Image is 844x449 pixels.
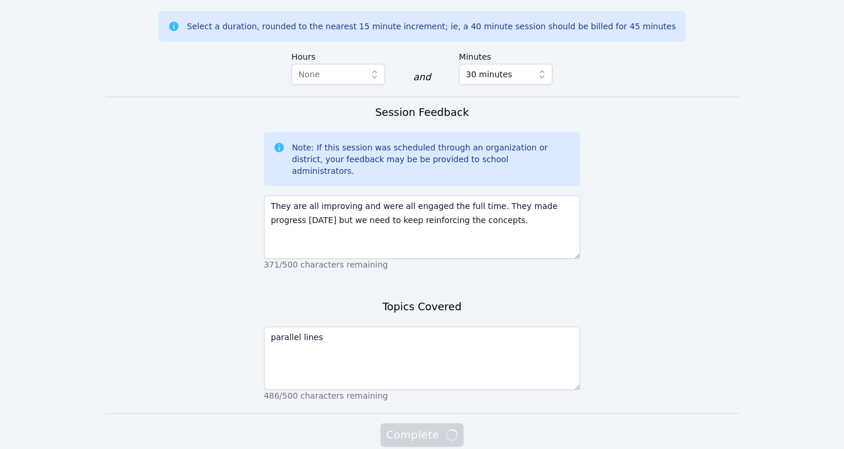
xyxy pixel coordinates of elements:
div: Note: If this session was scheduled through an organization or district, your feedback may be be ... [292,142,571,177]
label: Minutes [459,46,553,64]
button: 30 minutes [459,64,553,85]
button: Complete [380,423,464,447]
div: and [413,70,431,84]
p: 486/500 characters remaining [264,390,581,402]
label: Hours [291,46,385,64]
h3: Topics Covered [382,299,461,315]
span: None [299,70,320,79]
span: Complete [386,427,458,443]
textarea: parallel lines [264,327,581,390]
p: 371/500 characters remaining [264,259,581,270]
div: Select a duration, rounded to the nearest 15 minute increment; ie, a 40 minute session should be ... [187,20,675,32]
span: 30 minutes [466,67,512,81]
textarea: They are all improving and were all engaged the full time. They made progress [DATE] but we need ... [264,196,581,259]
button: None [291,64,385,85]
h3: Session Feedback [375,104,469,121]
